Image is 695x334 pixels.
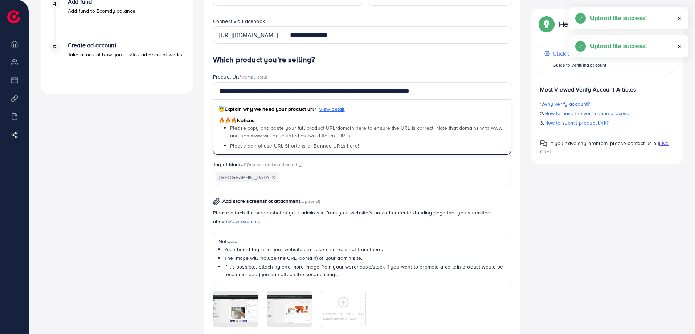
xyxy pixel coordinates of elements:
img: logo [7,10,20,23]
img: img uploaded [267,295,312,323]
p: Maximum size: 5MB [323,316,364,321]
span: Please do not use URL Shortens or Banned URLs here! [230,142,359,149]
p: 1. [540,100,673,108]
label: Connect via Facebook [213,17,265,25]
span: Please copy and paste your full product URL/domain here to ensure the URL is correct. Note that d... [230,124,502,139]
span: View example [228,218,261,225]
p: 2. [540,109,673,118]
li: Create ad account [41,42,193,85]
img: Popup guide [540,140,547,147]
h4: Which product you’re selling? [213,55,511,64]
span: If you have any problem, please contact us by [550,140,659,147]
p: Notices: [218,237,506,246]
div: Search for option [213,170,511,185]
img: img [213,198,220,205]
h5: Upload file success! [590,13,647,23]
div: [URL][DOMAIN_NAME] [213,26,284,44]
iframe: Chat [664,301,690,329]
li: The image will include the URL (domain) of your admin site. [224,254,506,262]
span: [GEOGRAPHIC_DATA] [216,172,279,182]
span: (You can add multi-country) [247,161,302,168]
h4: Create ad account [68,42,184,49]
p: Most Viewed Verify Account Articles [540,79,673,94]
input: Search for option [279,172,502,183]
p: Add fund to Ecomdy balance [68,7,135,15]
p: Format: JPG, PNG, JPEG [323,311,364,316]
span: 5 [53,43,56,52]
span: Explain why we need your product url? [218,105,316,113]
p: Please attach the screenshot of your admin site from your website/store/seller center/landing pag... [213,208,511,226]
p: Guide to verifying account [553,61,606,69]
span: 🔥🔥🔥 [218,117,237,124]
span: 😇 [218,105,225,113]
button: Deselect Pakistan [272,176,275,179]
img: img uploaded [213,295,258,322]
p: Take a look at how your TikTok ad account works. [68,50,184,59]
p: Help [559,20,574,28]
span: Notices: [218,117,256,124]
li: If it's possible, attaching one more image from your warehouse/stock if you want to promote a cer... [224,263,506,278]
p: 3. [540,118,673,127]
span: View detail [319,105,345,113]
span: How to pass the verification process [544,110,629,117]
label: Product Url [213,73,267,80]
li: You should log in to your website and take a screenshot from there. [224,246,506,253]
span: Add store screenshot attachment [222,197,300,205]
span: Why verify account? [543,100,590,108]
span: How to submit product link? [544,119,609,126]
img: Popup guide [540,17,553,31]
span: (compulsory) [241,73,267,80]
p: Click to kickstart! [553,49,606,58]
span: (Optional) [300,198,320,204]
label: Target Market [213,161,303,168]
h5: Upload file success! [590,41,647,51]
